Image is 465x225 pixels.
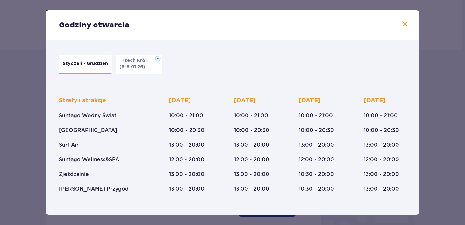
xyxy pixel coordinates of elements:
[364,127,399,134] p: 10:00 - 20:30
[234,142,269,149] p: 13:00 - 20:00
[59,112,117,119] p: Suntago Wodny Świat
[364,185,399,192] p: 13:00 - 20:00
[364,156,399,163] p: 12:00 - 20:00
[299,112,333,119] p: 10:00 - 21:00
[299,185,334,192] p: 10:30 - 20:00
[59,171,89,178] p: Zjeżdżalnie
[169,97,191,105] p: [DATE]
[119,57,152,64] p: Trzech Króli
[59,185,129,192] p: [PERSON_NAME] Przygód
[59,156,119,163] p: Suntago Wellness&SPA
[234,127,269,134] p: 10:00 - 20:30
[234,97,256,105] p: [DATE]
[234,171,269,178] p: 13:00 - 20:00
[234,156,269,163] p: 12:00 - 20:00
[169,156,204,163] p: 12:00 - 20:00
[59,127,117,134] p: [GEOGRAPHIC_DATA]
[364,112,398,119] p: 10:00 - 21:00
[116,55,162,74] button: Trzech Króli(5-6.01.26)
[299,142,334,149] p: 13:00 - 20:00
[59,142,79,149] p: Surf Air
[169,112,203,119] p: 10:00 - 21:00
[299,127,334,134] p: 10:00 - 20:30
[59,55,112,74] button: Styczeń - Grudzień
[234,185,269,192] p: 13:00 - 20:00
[299,156,334,163] p: 12:00 - 20:00
[169,142,204,149] p: 13:00 - 20:00
[364,97,385,105] p: [DATE]
[169,127,204,134] p: 10:00 - 20:30
[299,171,334,178] p: 10:30 - 20:00
[169,171,204,178] p: 13:00 - 20:00
[119,64,145,70] p: (5-6.01.26)
[364,142,399,149] p: 13:00 - 20:00
[59,20,129,30] p: Godziny otwarcia
[169,185,204,192] p: 13:00 - 20:00
[234,112,268,119] p: 10:00 - 21:00
[63,61,108,67] p: Styczeń - Grudzień
[59,97,106,105] p: Strefy i atrakcje
[299,97,320,105] p: [DATE]
[364,171,399,178] p: 13:00 - 20:00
